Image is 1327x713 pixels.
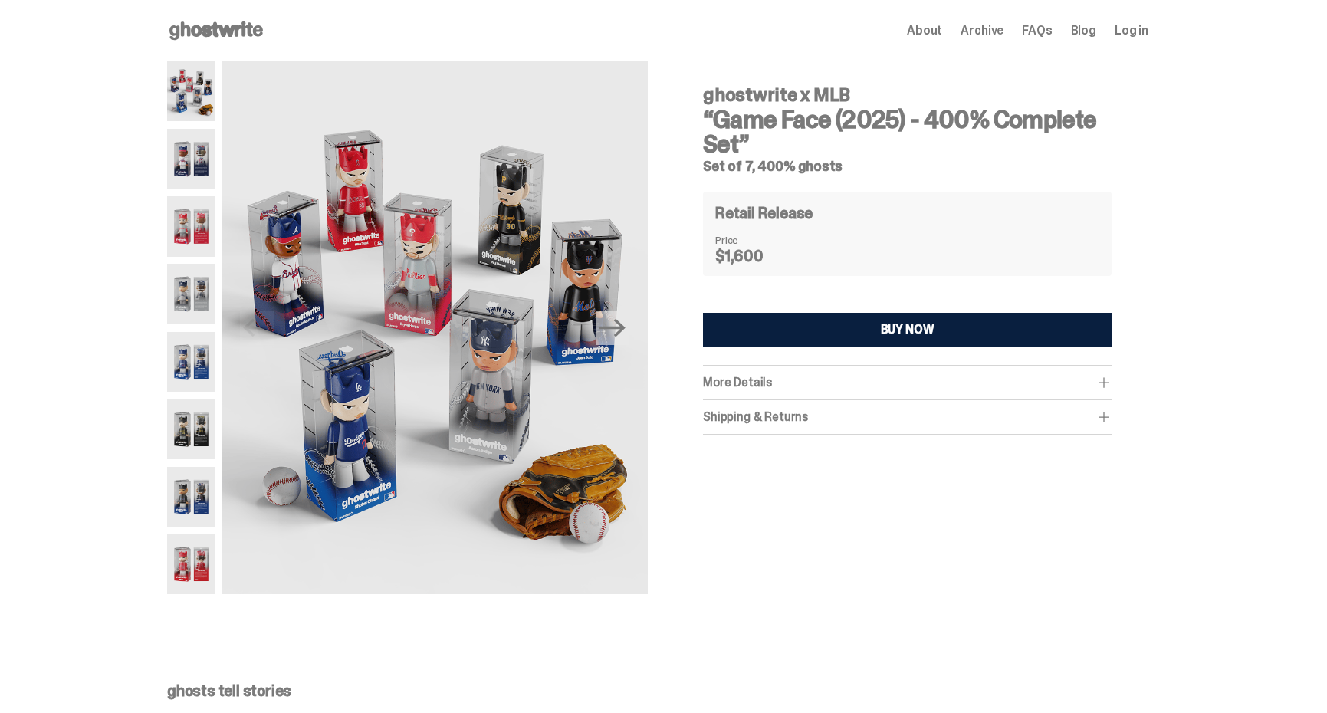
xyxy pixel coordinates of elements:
div: BUY NOW [881,324,934,336]
img: 07-ghostwrite-mlb-game-face-complete-set-juan-soto.png [167,467,215,527]
a: Blog [1071,25,1096,37]
h5: Set of 7, 400% ghosts [703,159,1112,173]
dt: Price [715,235,792,245]
dd: $1,600 [715,248,792,264]
a: FAQs [1022,25,1052,37]
a: Log in [1115,25,1148,37]
img: 03-ghostwrite-mlb-game-face-complete-set-bryce-harper.png [167,196,215,256]
a: Archive [961,25,1003,37]
h4: Retail Release [715,205,813,221]
span: More Details [703,374,772,390]
h3: “Game Face (2025) - 400% Complete Set” [703,107,1112,156]
img: 04-ghostwrite-mlb-game-face-complete-set-aaron-judge.png [167,264,215,324]
img: 08-ghostwrite-mlb-game-face-complete-set-mike-trout.png [167,534,215,594]
img: 01-ghostwrite-mlb-game-face-complete-set.png [167,61,215,121]
div: Shipping & Returns [703,409,1112,425]
h4: ghostwrite x MLB [703,86,1112,104]
img: 01-ghostwrite-mlb-game-face-complete-set.png [222,61,648,594]
button: BUY NOW [703,313,1112,347]
img: 05-ghostwrite-mlb-game-face-complete-set-shohei-ohtani.png [167,332,215,392]
img: 02-ghostwrite-mlb-game-face-complete-set-ronald-acuna-jr.png [167,129,215,189]
img: 06-ghostwrite-mlb-game-face-complete-set-paul-skenes.png [167,399,215,459]
a: About [907,25,942,37]
button: Next [596,311,629,345]
p: ghosts tell stories [167,683,1148,698]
